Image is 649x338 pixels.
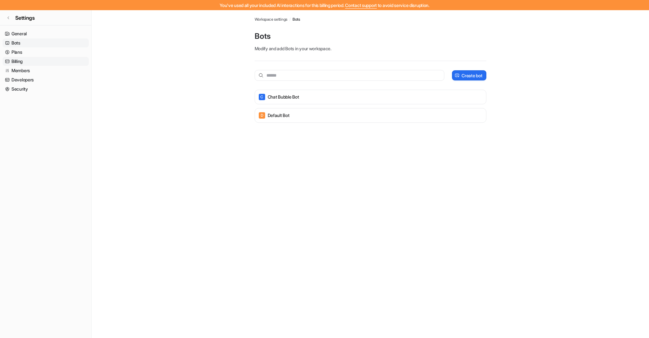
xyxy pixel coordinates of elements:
p: Bots [255,31,486,41]
span: C [259,94,265,100]
a: General [3,29,89,38]
button: Create bot [452,70,486,80]
p: Modify and add Bots in your workspace. [255,45,486,52]
a: Billing [3,57,89,66]
a: Developers [3,75,89,84]
span: / [289,17,291,22]
a: Bots [293,17,300,22]
a: Bots [3,38,89,47]
a: Security [3,85,89,93]
p: Create bot [462,72,482,79]
span: Settings [15,14,35,22]
span: D [259,112,265,119]
p: Default Bot [268,112,290,119]
p: Chat Bubble Bot [268,94,299,100]
a: Plans [3,48,89,57]
span: Contact support [345,3,377,8]
a: Workspace settings [255,17,288,22]
a: Members [3,66,89,75]
img: create [455,73,460,78]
